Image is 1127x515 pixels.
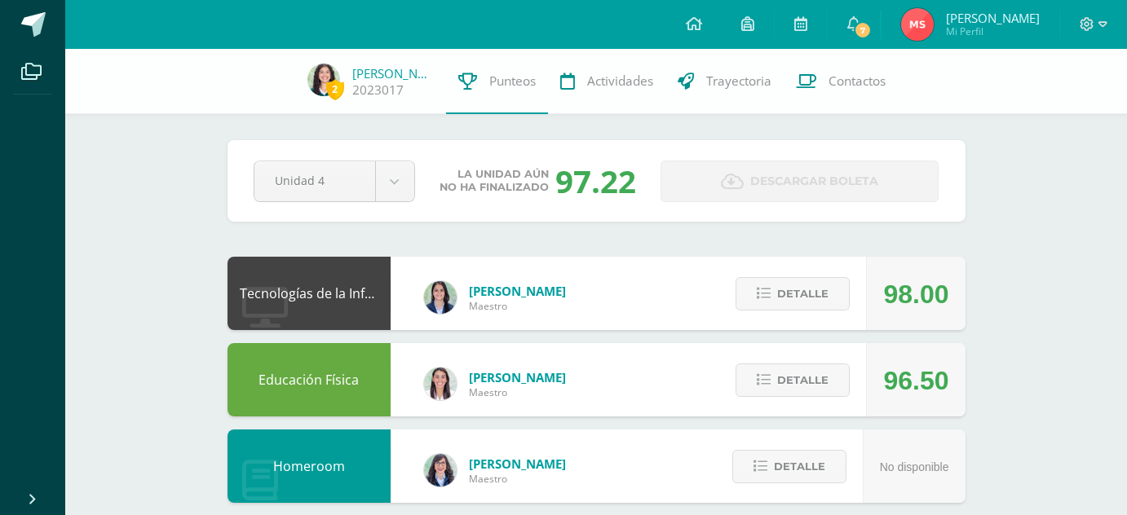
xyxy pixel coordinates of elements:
span: Punteos [489,73,536,90]
span: [PERSON_NAME] [469,456,566,472]
a: Unidad 4 [254,161,414,201]
a: Trayectoria [665,49,784,114]
img: fb703a472bdb86d4ae91402b7cff009e.png [901,8,934,41]
button: Detalle [736,277,850,310]
button: Detalle [736,363,850,397]
div: 97.22 [555,160,636,202]
span: Detalle [777,365,829,395]
span: Unidad 4 [275,161,355,200]
a: Actividades [548,49,665,114]
img: 7489ccb779e23ff9f2c3e89c21f82ed0.png [424,281,457,314]
div: Educación Física [228,343,391,416]
span: Mi Perfil [946,24,1040,38]
a: Punteos [446,49,548,114]
a: 2023017 [352,81,404,99]
span: 7 [854,21,872,39]
span: No disponible [880,460,949,473]
span: La unidad aún no ha finalizado [440,168,549,194]
div: 98.00 [883,257,948,331]
span: Maestro [469,299,566,313]
span: 2 [326,79,344,99]
img: 01c6c64f30021d4204c203f22eb207bb.png [424,454,457,486]
span: Contactos [829,73,886,90]
span: [PERSON_NAME] [469,369,566,385]
span: Actividades [587,73,653,90]
span: Trayectoria [706,73,771,90]
a: Contactos [784,49,898,114]
a: [PERSON_NAME] [352,65,434,81]
div: Homeroom [228,429,391,503]
span: [PERSON_NAME] [469,283,566,299]
button: Detalle [732,450,846,483]
span: Detalle [777,279,829,309]
div: 96.50 [883,344,948,417]
img: 68dbb99899dc55733cac1a14d9d2f825.png [424,368,457,400]
span: Descargar boleta [750,161,878,201]
div: Tecnologías de la Información y Comunicación: Computación [228,257,391,330]
span: Maestro [469,472,566,486]
img: 6e225fc003bfcfe63679bea112e55f59.png [307,64,340,96]
span: [PERSON_NAME] [946,10,1040,26]
span: Detalle [774,451,825,482]
span: Maestro [469,385,566,399]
